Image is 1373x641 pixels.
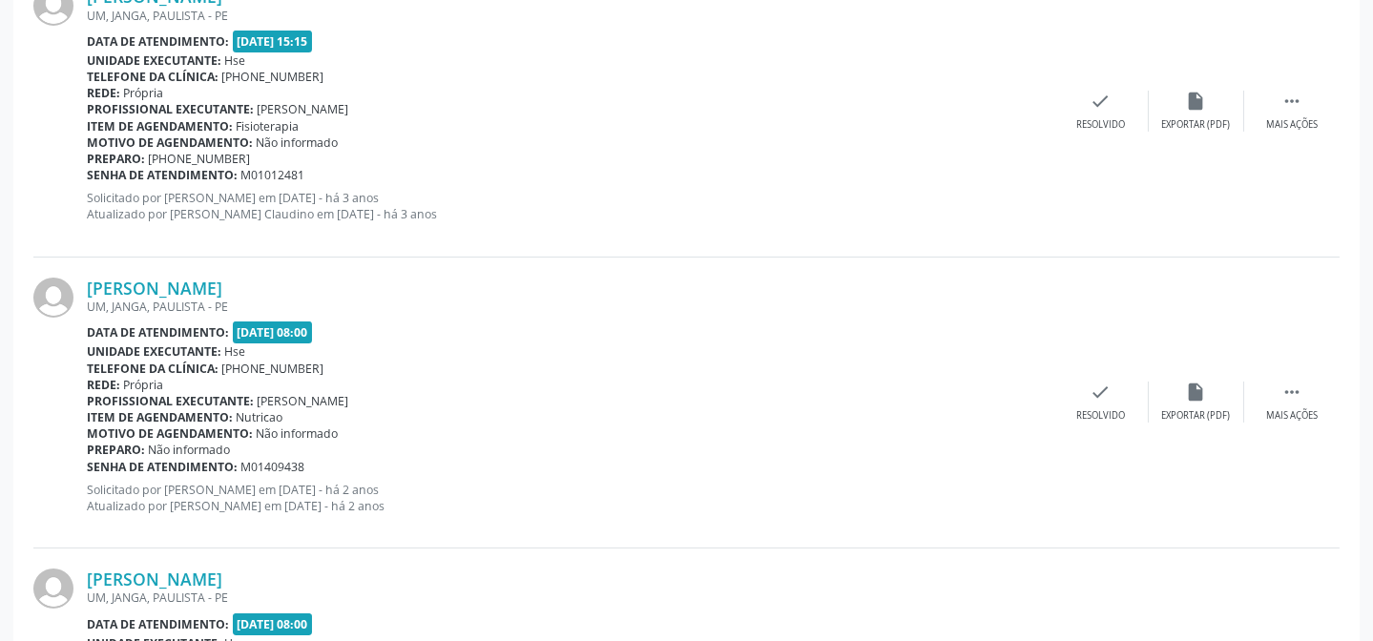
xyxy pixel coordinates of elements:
p: Solicitado por [PERSON_NAME] em [DATE] - há 2 anos Atualizado por [PERSON_NAME] em [DATE] - há 2 ... [87,482,1053,514]
span: Hse [225,52,246,69]
span: M01409438 [241,459,305,475]
span: [PERSON_NAME] [258,393,349,409]
img: img [33,569,73,609]
span: Fisioterapia [237,118,300,134]
b: Data de atendimento: [87,33,229,50]
b: Telefone da clínica: [87,361,218,377]
div: UM, JANGA, PAULISTA - PE [87,299,1053,315]
i:  [1281,91,1302,112]
div: UM, JANGA, PAULISTA - PE [87,589,1053,606]
span: [DATE] 15:15 [233,31,313,52]
span: [PHONE_NUMBER] [222,361,324,377]
b: Motivo de agendamento: [87,425,253,442]
b: Senha de atendimento: [87,459,238,475]
i:  [1281,382,1302,403]
div: Exportar (PDF) [1162,409,1231,423]
i: check [1091,382,1112,403]
b: Item de agendamento: [87,118,233,134]
span: [PHONE_NUMBER] [149,151,251,167]
b: Unidade executante: [87,52,221,69]
span: Nutricao [237,409,283,425]
span: [PERSON_NAME] [258,101,349,117]
img: img [33,278,73,318]
div: Mais ações [1266,118,1318,132]
a: [PERSON_NAME] [87,278,222,299]
b: Unidade executante: [87,343,221,360]
b: Telefone da clínica: [87,69,218,85]
b: Rede: [87,85,120,101]
b: Item de agendamento: [87,409,233,425]
b: Rede: [87,377,120,393]
span: [DATE] 08:00 [233,321,313,343]
b: Data de atendimento: [87,324,229,341]
i: check [1091,91,1112,112]
i: insert_drive_file [1186,382,1207,403]
span: [PHONE_NUMBER] [222,69,324,85]
i: insert_drive_file [1186,91,1207,112]
span: [DATE] 08:00 [233,613,313,635]
span: Não informado [257,134,339,151]
b: Preparo: [87,442,145,458]
span: Hse [225,343,246,360]
b: Profissional executante: [87,393,254,409]
b: Preparo: [87,151,145,167]
span: Não informado [257,425,339,442]
p: Solicitado por [PERSON_NAME] em [DATE] - há 3 anos Atualizado por [PERSON_NAME] Claudino em [DATE... [87,190,1053,222]
div: Resolvido [1076,118,1125,132]
span: Própria [124,377,164,393]
span: Não informado [149,442,231,458]
b: Data de atendimento: [87,616,229,632]
b: Senha de atendimento: [87,167,238,183]
div: Mais ações [1266,409,1318,423]
div: Resolvido [1076,409,1125,423]
div: UM, JANGA, PAULISTA - PE [87,8,1053,24]
b: Profissional executante: [87,101,254,117]
div: Exportar (PDF) [1162,118,1231,132]
span: M01012481 [241,167,305,183]
b: Motivo de agendamento: [87,134,253,151]
span: Própria [124,85,164,101]
a: [PERSON_NAME] [87,569,222,589]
